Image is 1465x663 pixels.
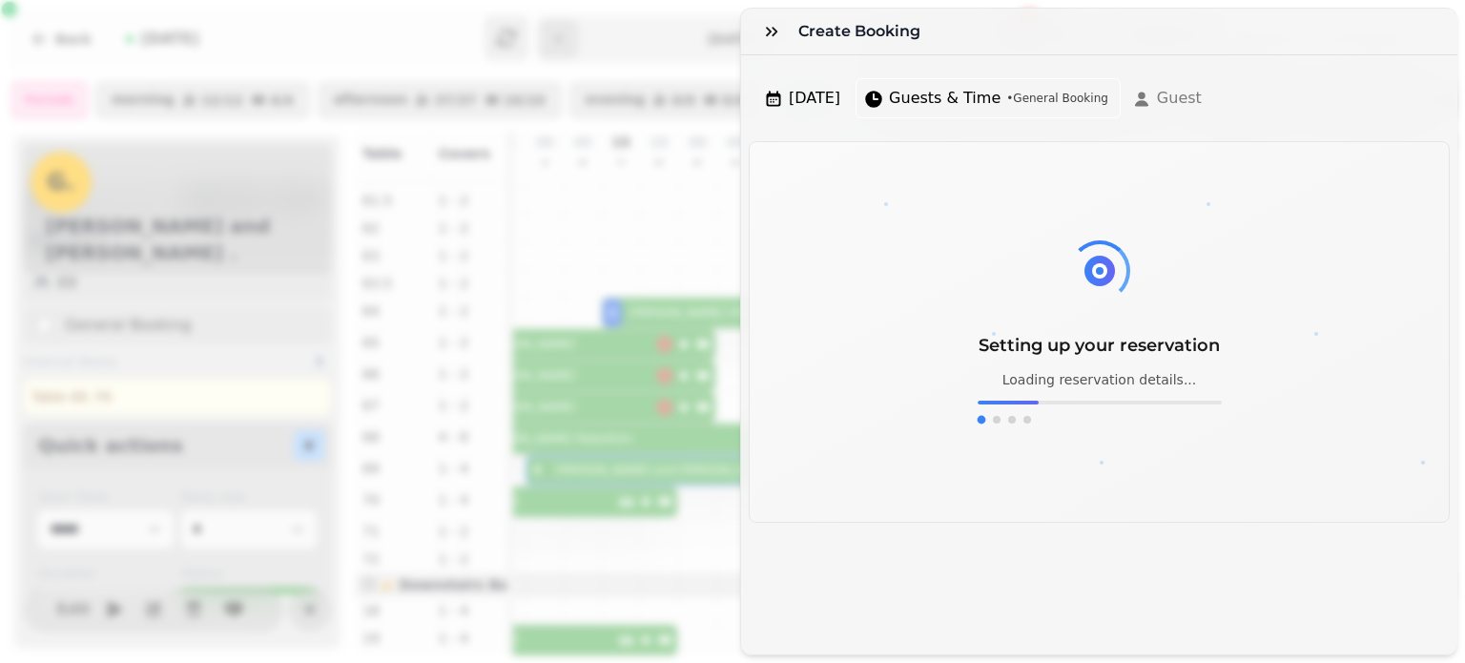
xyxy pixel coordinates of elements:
span: [DATE] [789,87,840,110]
p: Loading reservation details... [978,370,1222,389]
h3: Setting up your reservation [978,332,1222,359]
h3: Create Booking [798,20,928,43]
span: Guests & Time [889,87,1001,110]
span: Guest [1157,87,1202,110]
span: • General Booking [1006,91,1108,106]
